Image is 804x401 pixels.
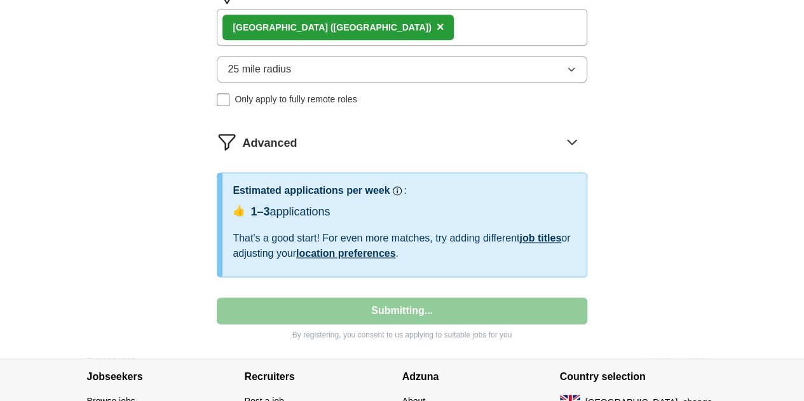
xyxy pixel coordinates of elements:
[560,359,718,395] h4: Country selection
[235,93,357,106] span: Only apply to fully remote roles
[217,297,587,324] button: Submitting...
[242,135,297,152] span: Advanced
[296,248,396,259] a: location preferences
[250,203,330,221] div: applications
[233,203,245,219] span: 👍
[404,183,407,198] h3: :
[217,56,587,83] button: 25 mile radius
[233,22,328,32] strong: [GEOGRAPHIC_DATA]
[233,183,390,198] h3: Estimated applications per week
[217,93,229,106] input: Only apply to fully remote roles
[330,22,432,32] span: ([GEOGRAPHIC_DATA])
[519,233,561,243] a: job titles
[217,132,237,152] img: filter
[437,18,444,37] button: ×
[437,20,444,34] span: ×
[250,205,269,218] span: 1–3
[228,62,291,77] span: 25 mile radius
[233,231,576,261] div: That's a good start! For even more matches, try adding different or adjusting your .
[217,329,587,341] p: By registering, you consent to us applying to suitable jobs for you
